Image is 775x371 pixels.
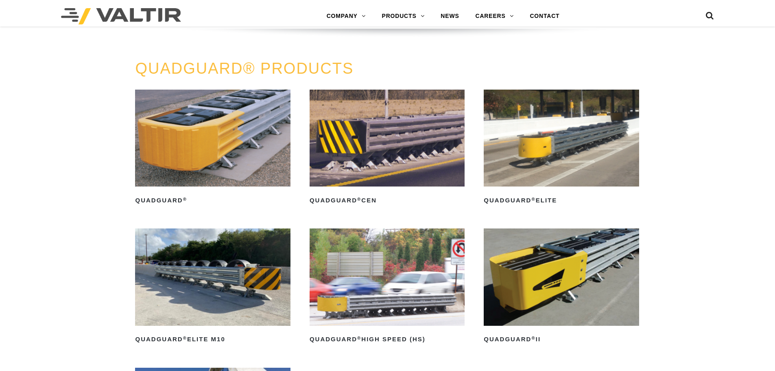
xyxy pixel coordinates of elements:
a: QUADGUARD® PRODUCTS [135,60,354,77]
a: QuadGuard®Elite [484,90,639,207]
a: QuadGuard®Elite M10 [135,228,290,346]
a: QuadGuard®CEN [310,90,465,207]
sup: ® [357,336,361,340]
a: QuadGuard® [135,90,290,207]
h2: QuadGuard [135,194,290,207]
a: QuadGuard®II [484,228,639,346]
sup: ® [531,197,535,202]
a: COMPANY [319,8,374,24]
sup: ® [357,197,361,202]
sup: ® [183,336,187,340]
a: CAREERS [467,8,522,24]
sup: ® [183,197,187,202]
img: Valtir [61,8,181,24]
a: QuadGuard®High Speed (HS) [310,228,465,346]
sup: ® [531,336,535,340]
a: PRODUCTS [374,8,433,24]
h2: QuadGuard Elite [484,194,639,207]
h2: QuadGuard II [484,333,639,346]
h2: QuadGuard Elite M10 [135,333,290,346]
a: NEWS [432,8,467,24]
h2: QuadGuard CEN [310,194,465,207]
h2: QuadGuard High Speed (HS) [310,333,465,346]
a: CONTACT [522,8,568,24]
